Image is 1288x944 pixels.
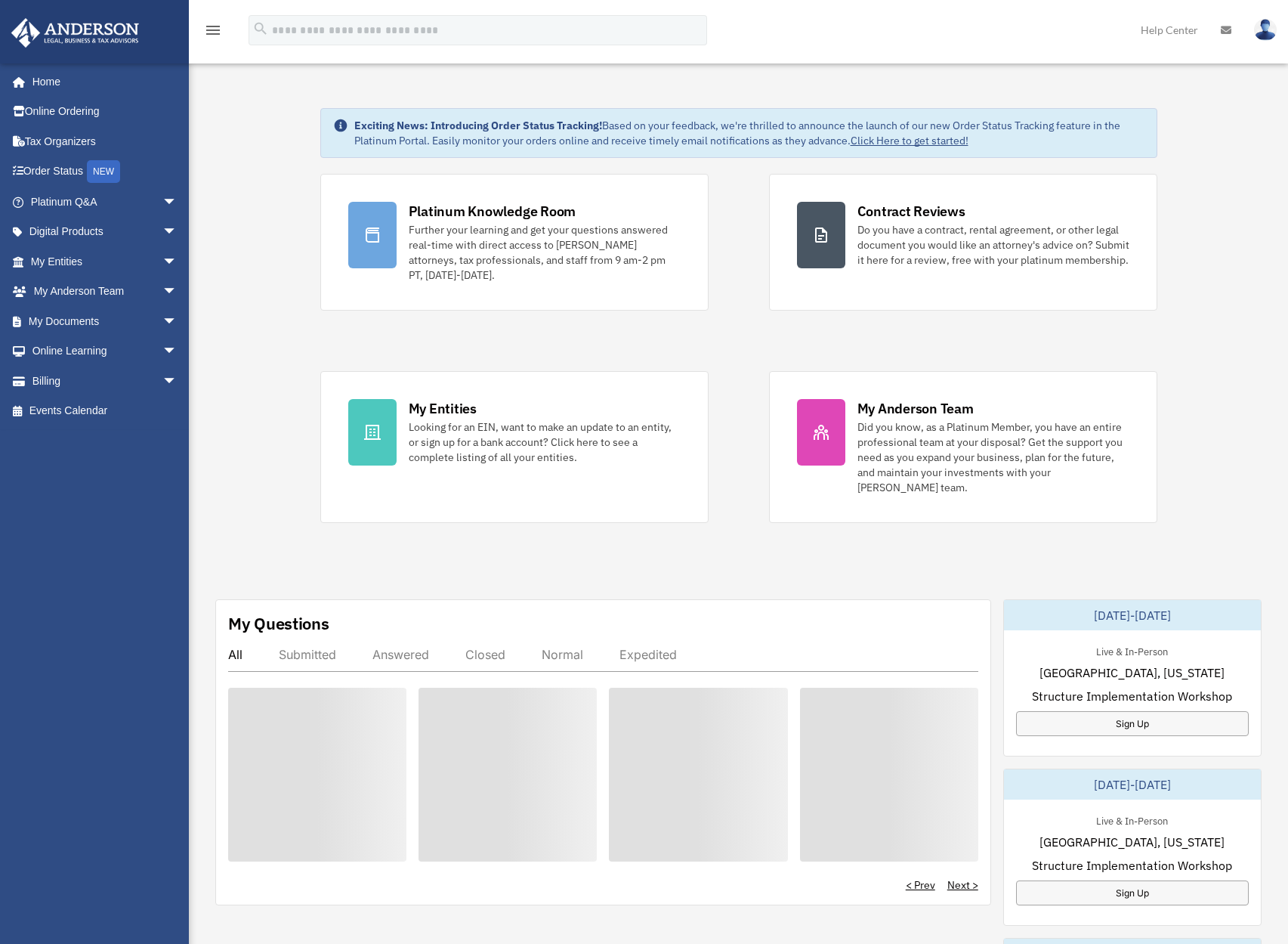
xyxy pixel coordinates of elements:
[372,647,429,662] div: Answered
[409,222,681,283] div: Further your learning and get your questions answered real-time with direct access to [PERSON_NAM...
[11,156,200,187] a: Order StatusNEW
[204,26,222,39] a: menu
[162,306,193,337] span: arrow_drop_down
[906,877,935,893] a: < Prev
[320,371,709,523] a: My Entities Looking for an EIN, want to make an update to an entity, or sign up for a bank accoun...
[11,336,200,367] a: Online Learningarrow_drop_down
[252,20,269,37] i: search
[354,118,1144,148] div: Based on your feedback, we're thrilled to announce the launch of our new Order Status Tracking fe...
[162,277,193,308] span: arrow_drop_down
[11,126,200,156] a: Tax Organizers
[851,134,968,147] a: Click Here to get started!
[857,222,1129,268] div: Do you have a contract, rental agreement, or other legal document you would like an attorney's ad...
[1016,881,1249,905] a: Sign Up
[857,399,974,418] div: My Anderson Team
[11,306,200,336] a: My Documentsarrow_drop_down
[1039,833,1225,851] span: [GEOGRAPHIC_DATA], [US_STATE]
[857,202,965,221] div: Contract Reviews
[162,187,193,218] span: arrow_drop_down
[1016,711,1249,736] a: Sign Up
[228,647,242,662] div: All
[162,246,193,277] span: arrow_drop_down
[1084,642,1180,658] div: Live & In-Person
[320,174,709,311] a: Platinum Knowledge Room Further your learning and get your questions answered real-time with dire...
[11,246,200,277] a: My Entitiesarrow_drop_down
[1039,664,1225,682] span: [GEOGRAPHIC_DATA], [US_STATE]
[1084,812,1180,828] div: Live & In-Person
[228,612,329,635] div: My Questions
[542,647,583,662] div: Normal
[1032,856,1232,874] span: Structure Implementation Workshop
[279,647,336,662] div: Submitted
[465,647,505,662] div: Closed
[162,217,193,248] span: arrow_drop_down
[769,174,1157,311] a: Contract Reviews Do you have a contract, rental agreement, or other legal document you would like...
[11,67,193,97] a: Home
[11,187,200,217] a: Platinum Q&Aarrow_drop_down
[162,336,193,367] span: arrow_drop_down
[204,21,222,39] i: menu
[162,366,193,397] span: arrow_drop_down
[1254,19,1277,41] img: User Pic
[619,647,677,662] div: Expedited
[1004,600,1261,630] div: [DATE]-[DATE]
[409,419,681,465] div: Looking for an EIN, want to make an update to an entity, or sign up for a bank account? Click her...
[11,97,200,127] a: Online Ordering
[11,217,200,247] a: Digital Productsarrow_drop_down
[769,371,1157,523] a: My Anderson Team Did you know, as a Platinum Member, you have an entire professional team at your...
[87,160,120,183] div: NEW
[11,396,200,426] a: Events Calendar
[1032,687,1232,705] span: Structure Implementation Workshop
[947,877,978,893] a: Next >
[409,399,477,418] div: My Entities
[354,119,602,132] strong: Exciting News: Introducing Order Status Tracking!
[7,18,144,48] img: Anderson Advisors Platinum Portal
[11,277,200,307] a: My Anderson Teamarrow_drop_down
[857,419,1129,495] div: Did you know, as a Platinum Member, you have an entire professional team at your disposal? Get th...
[11,366,200,396] a: Billingarrow_drop_down
[409,202,576,221] div: Platinum Knowledge Room
[1004,769,1261,800] div: [DATE]-[DATE]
